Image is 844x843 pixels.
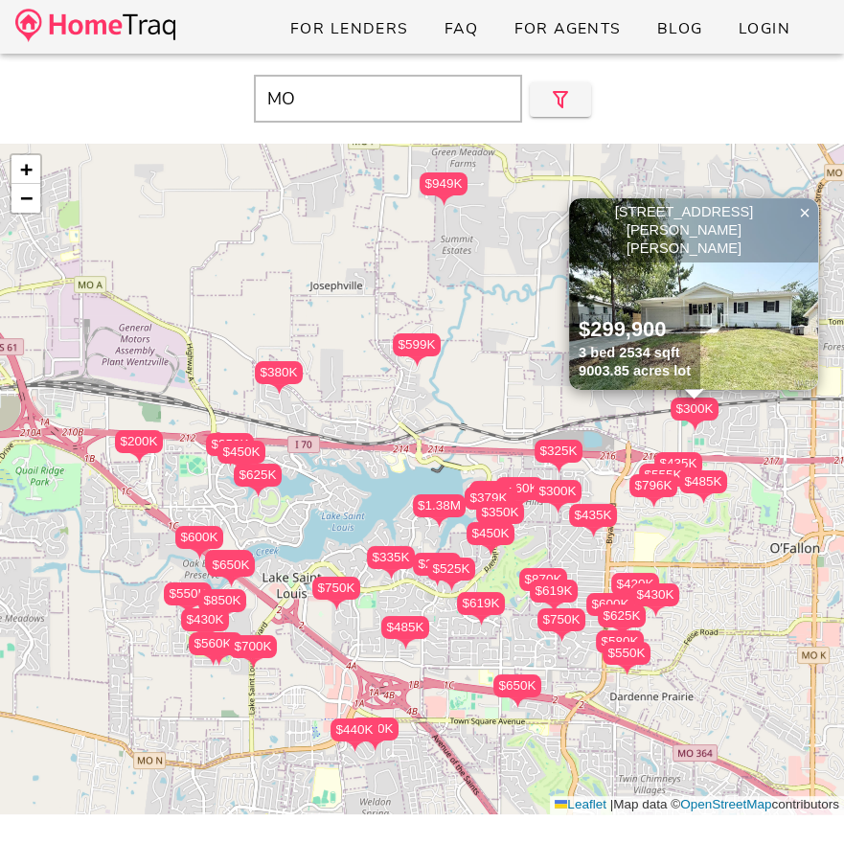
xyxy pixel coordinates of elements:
[407,356,427,367] img: triPin.png
[20,186,33,210] span: −
[469,481,517,504] div: $325K
[457,592,505,626] div: $619K
[381,616,429,649] div: $485K
[537,608,585,642] div: $750K
[569,504,617,527] div: $435K
[255,361,303,395] div: $380K
[629,474,677,508] div: $796K
[579,344,691,362] div: 3 bed 2534 sqft
[229,635,277,669] div: $700K
[603,642,650,665] div: $550K
[799,202,810,223] span: ×
[586,593,634,616] div: $600K
[234,464,282,487] div: $625K
[738,18,790,39] span: Login
[444,18,479,39] span: FAQ
[11,155,40,184] a: Zoom in
[629,474,677,497] div: $796K
[534,480,582,513] div: $300K
[178,605,198,616] img: triPin.png
[495,477,543,511] div: $360K
[569,198,819,390] a: [STREET_ADDRESS][PERSON_NAME][PERSON_NAME] $299,900 3 bed 2534 sqft 9003.85 acres lot
[569,504,617,537] div: $435K
[654,452,702,475] div: $435K
[181,608,229,631] div: $430K
[596,630,644,653] div: $580K
[631,583,679,617] div: $430K
[331,718,378,752] div: $440K
[586,593,634,627] div: $600K
[537,608,585,631] div: $750K
[269,384,289,395] img: triPin.png
[254,75,522,123] input: Enter Your Address, Zipcode or City & State
[229,635,277,658] div: $700K
[413,553,461,586] div: $299K
[221,577,241,587] img: triPin.png
[467,522,514,545] div: $450K
[612,627,632,638] img: triPin.png
[206,433,254,467] div: $350K
[639,464,687,497] div: $555K
[641,11,719,46] a: Blog
[217,441,265,474] div: $450K
[748,751,844,843] div: Chat Widget
[495,477,543,500] div: $360K
[548,503,568,513] img: triPin.png
[476,501,524,524] div: $350K
[535,440,582,473] div: $325K
[534,480,582,503] div: $300K
[351,718,399,740] div: $500K
[243,658,263,669] img: triPin.png
[393,333,441,356] div: $599K
[644,497,664,508] img: triPin.png
[181,608,229,642] div: $430K
[413,494,466,517] div: $1.38M
[345,741,365,752] img: triPin.png
[129,453,149,464] img: triPin.png
[428,11,494,46] a: FAQ
[457,592,505,615] div: $619K
[598,604,646,627] div: $625K
[680,797,771,811] a: OpenStreetMap
[530,580,578,603] div: $619K
[207,554,255,577] div: $650K
[722,11,806,46] a: Login
[549,463,569,473] img: triPin.png
[11,184,40,213] a: Zoom out
[175,526,223,549] div: $600K
[312,577,360,600] div: $750K
[654,452,702,486] div: $435K
[331,718,378,741] div: $440K
[685,421,705,431] img: triPin.png
[465,487,513,520] div: $379K
[530,580,578,613] div: $619K
[115,430,163,464] div: $200K
[420,172,468,206] div: $949K
[631,583,679,606] div: $430K
[393,333,441,367] div: $599K
[552,631,572,642] img: triPin.png
[519,568,567,591] div: $870K
[471,615,491,626] img: triPin.png
[396,639,416,649] img: triPin.png
[476,501,524,535] div: $350K
[413,494,466,528] div: $1.38M
[535,440,582,463] div: $325K
[603,642,650,675] div: $550K
[367,546,415,580] div: $335K
[497,11,636,46] a: For Agents
[189,632,237,666] div: $560K
[413,553,461,576] div: $299K
[544,603,564,613] img: triPin.png
[115,430,163,453] div: $200K
[15,9,175,42] img: desktop-logo.34a1112.png
[203,655,223,666] img: triPin.png
[790,198,819,227] a: Close popup
[469,481,517,514] div: $325K
[255,361,303,384] div: $380K
[429,517,449,528] img: triPin.png
[646,606,666,617] img: triPin.png
[205,550,253,583] div: $485K
[198,589,246,612] div: $850K
[248,487,268,497] img: triPin.png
